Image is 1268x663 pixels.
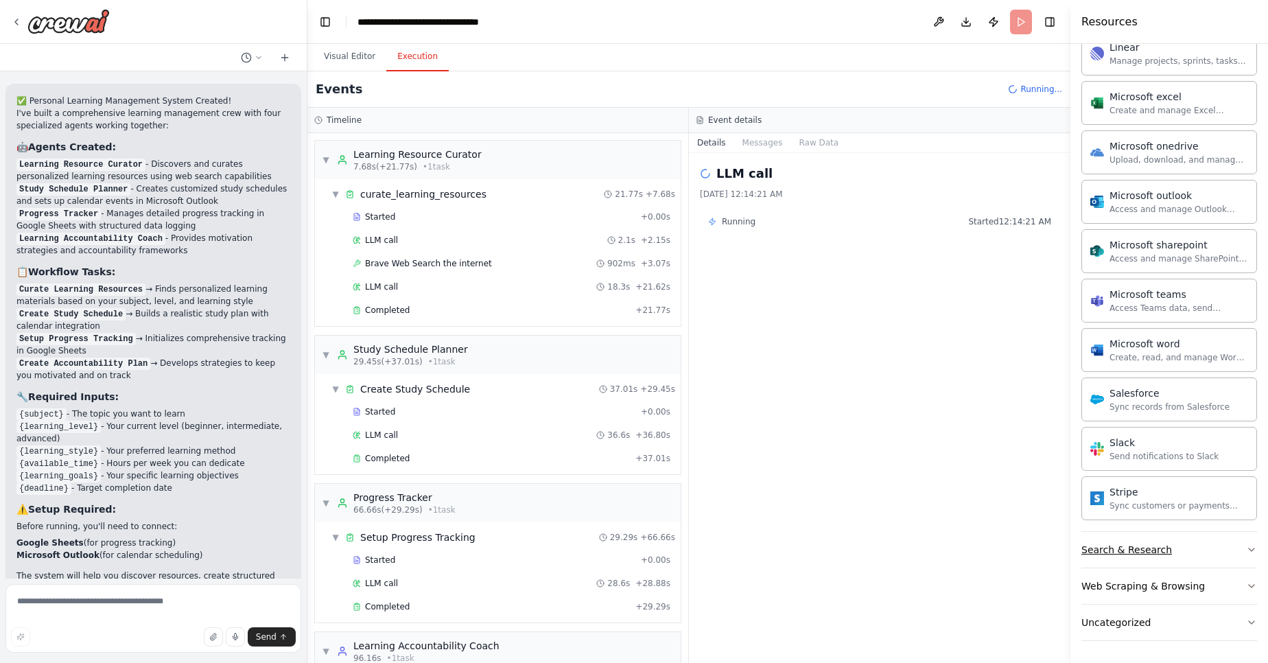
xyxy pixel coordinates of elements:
h2: Events [316,80,362,99]
span: Running... [1020,84,1062,95]
div: Sync customers or payments from Stripe [1109,500,1248,511]
code: {available_time} [16,458,101,470]
div: Search & Research [1081,543,1172,557]
li: - Your current level (beginner, intermediate, advanced) [16,420,290,445]
div: Linear [1109,40,1248,54]
code: {learning_level} [16,421,101,433]
span: ▼ [322,349,330,360]
span: ▼ [322,154,330,165]
div: Microsoft sharepoint [1109,238,1248,252]
div: Access and manage SharePoint sites, lists, and document libraries. [1109,253,1248,264]
div: Salesforce [1109,386,1230,400]
button: Upload files [204,627,223,647]
button: Visual Editor [313,43,386,71]
div: Microsoft word [1109,337,1248,351]
span: + 66.66s [640,532,675,543]
li: - Provides motivation strategies and accountability frameworks [16,232,290,257]
span: + 29.29s [635,601,670,612]
div: [DATE] 12:14:21 AM [700,189,1059,200]
h3: Timeline [327,115,362,126]
div: Upload, download, and manage files and folders in Microsoft OneDrive. [1109,154,1248,165]
span: • 1 task [428,356,456,367]
span: 7.68s (+21.77s) [353,161,417,172]
strong: Setup Required: [28,504,116,515]
span: + 36.80s [635,430,670,441]
div: Web Scraping & Browsing [1081,579,1205,593]
h3: 📋 [16,265,290,279]
li: → Develops strategies to keep you motivated and on track [16,357,290,382]
li: - Manages detailed progress tracking in Google Sheets with structured data logging [16,207,290,232]
img: Microsoft onedrive [1090,146,1104,159]
code: Learning Resource Curator [16,159,145,171]
span: 18.3s [607,281,630,292]
span: + 3.07s [641,258,670,269]
h2: LLM call [716,164,773,183]
img: Microsoft outlook [1090,195,1104,209]
span: + 2.15s [641,235,670,246]
img: Microsoft sharepoint [1090,244,1104,258]
button: Raw Data [790,133,847,152]
span: curate_learning_resources [360,187,486,201]
img: Microsoft excel [1090,96,1104,110]
code: Setup Progress Tracking [16,333,136,345]
div: Learning Accountability Coach [353,639,500,653]
span: Completed [365,453,410,464]
span: 28.6s [607,578,630,589]
div: Access and manage Outlook emails, calendar events, and contacts. [1109,204,1248,215]
li: - Hours per week you can dedicate [16,457,290,469]
span: Send [256,631,277,642]
span: + 0.00s [641,555,670,566]
div: Manage projects, sprints, tasks, and bug tracking in Linear [1109,56,1248,67]
button: Details [689,133,734,152]
span: LLM call [365,235,398,246]
span: 902ms [607,258,635,269]
div: Study Schedule Planner [353,342,468,356]
div: Sync records from Salesforce [1109,402,1230,412]
li: (for progress tracking) [16,537,290,549]
h4: Resources [1081,14,1138,30]
span: + 29.45s [640,384,675,395]
div: Progress Tracker [353,491,456,504]
span: • 1 task [423,161,450,172]
h3: Event details [708,115,762,126]
code: Study Schedule Planner [16,183,130,196]
li: (for calendar scheduling) [16,549,290,561]
span: + 21.77s [635,305,670,316]
div: Uncategorized [1081,616,1151,629]
span: 66.66s (+29.29s) [353,504,423,515]
div: Microsoft onedrive [1109,139,1248,153]
div: Microsoft excel [1109,90,1248,104]
code: Create Accountability Plan [16,358,150,370]
li: → Builds a realistic study plan with calendar integration [16,307,290,332]
span: Started [365,406,395,417]
span: Started 12:14:21 AM [968,216,1051,227]
button: Uncategorized [1081,605,1257,640]
code: {learning_style} [16,445,101,458]
p: The system will help you discover resources, create structured learning plans, track your progres... [16,570,290,619]
li: - Your specific learning objectives [16,469,290,482]
button: Click to speak your automation idea [226,627,245,647]
nav: breadcrumb [357,15,512,29]
div: Slack [1109,436,1219,450]
strong: Microsoft Outlook [16,550,99,560]
li: - Discovers and curates personalized learning resources using web search capabilities [16,158,290,183]
span: Create Study Schedule [360,382,470,396]
span: Started [365,211,395,222]
li: - Your preferred learning method [16,445,290,457]
button: Execution [386,43,449,71]
h3: 🔧 [16,390,290,404]
span: Brave Web Search the internet [365,258,492,269]
span: ▼ [331,384,340,395]
span: + 28.88s [635,578,670,589]
button: Send [248,627,296,647]
strong: Agents Created: [28,141,116,152]
span: 29.29s [610,532,638,543]
span: 21.77s [615,189,643,200]
li: - The topic you want to learn [16,408,290,420]
h3: 🤖 [16,140,290,154]
button: Hide right sidebar [1040,12,1059,32]
button: Search & Research [1081,532,1257,568]
button: Start a new chat [274,49,296,66]
span: Setup Progress Tracking [360,531,475,544]
button: Improve this prompt [11,627,30,647]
